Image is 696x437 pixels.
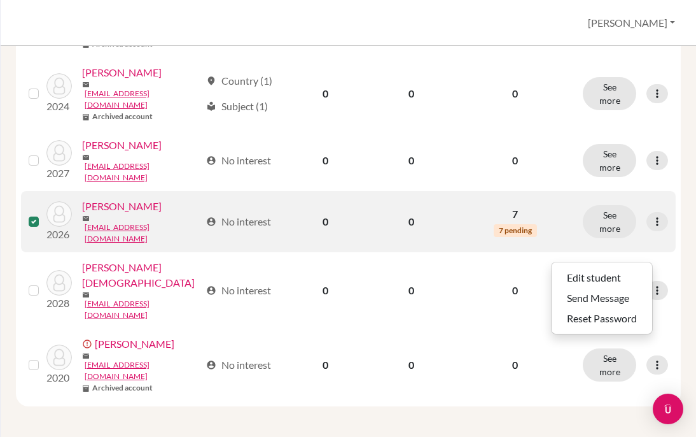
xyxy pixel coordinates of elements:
div: No interest [206,153,271,168]
span: mail [82,215,90,222]
a: [EMAIL_ADDRESS][DOMAIN_NAME] [85,298,200,321]
button: See more [583,144,636,177]
img: Pappa, Evangelia [46,270,72,296]
span: 7 pending [494,224,537,237]
td: 0 [284,191,367,252]
button: [PERSON_NAME] [582,11,681,35]
p: 0 [463,86,567,101]
a: [EMAIL_ADDRESS][DOMAIN_NAME] [85,222,200,245]
a: [PERSON_NAME] [82,65,162,80]
span: account_circle [206,217,216,227]
p: 2020 [46,370,72,385]
td: 0 [284,57,367,130]
a: [PERSON_NAME] [95,336,174,352]
div: Open Intercom Messenger [653,394,683,424]
p: 7 [463,206,567,222]
div: Subject (1) [206,99,268,114]
div: No interest [206,283,271,298]
a: [EMAIL_ADDRESS][DOMAIN_NAME] [85,161,200,183]
p: 0 [463,283,567,298]
div: No interest [206,357,271,373]
a: [EMAIL_ADDRESS][DOMAIN_NAME] [85,88,200,111]
button: See more [583,205,636,238]
span: mail [82,154,90,161]
span: location_on [206,76,216,86]
p: 0 [463,357,567,373]
b: Archived account [92,382,153,394]
button: Edit student [552,268,652,288]
p: 2027 [46,166,72,181]
span: account_circle [206,360,216,370]
div: No interest [206,214,271,229]
a: [EMAIL_ADDRESS][DOMAIN_NAME] [85,359,200,382]
img: Hex, Eva [46,140,72,166]
span: inventory_2 [82,113,90,121]
span: mail [82,352,90,360]
img: Evans, Liam [46,73,72,99]
td: 0 [367,57,455,130]
img: Murugneux, Eva [46,201,72,227]
img: Rek, Eva [46,345,72,370]
div: Country (1) [206,73,272,89]
p: 0 [463,153,567,168]
a: [PERSON_NAME] [82,199,162,214]
td: 0 [284,252,367,329]
b: Archived account [92,111,153,122]
span: account_circle [206,285,216,296]
td: 0 [367,130,455,191]
td: 0 [367,252,455,329]
td: 0 [367,191,455,252]
button: Reset Password [552,308,652,329]
td: 0 [284,329,367,401]
p: 2028 [46,296,72,311]
p: 2024 [46,99,72,114]
span: inventory_2 [82,385,90,392]
span: mail [82,291,90,299]
td: 0 [284,130,367,191]
span: local_library [206,101,216,111]
button: See more [583,348,636,382]
td: 0 [367,329,455,401]
span: account_circle [206,155,216,166]
a: [PERSON_NAME][DEMOGRAPHIC_DATA] [82,260,200,290]
span: mail [82,81,90,89]
span: error_outline [82,339,95,349]
a: [PERSON_NAME] [82,138,162,153]
button: Send Message [552,288,652,308]
button: See more [583,77,636,110]
p: 2026 [46,227,72,242]
span: inventory_2 [82,41,90,48]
